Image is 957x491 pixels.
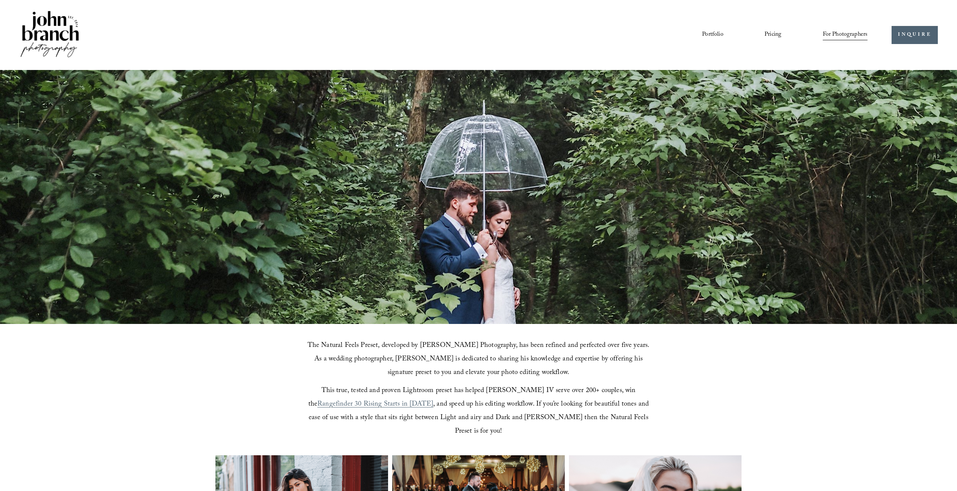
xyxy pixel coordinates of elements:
span: The Natural Feels Preset, developed by [PERSON_NAME] Photography, has been refined and perfected ... [308,340,652,379]
a: folder dropdown [823,29,868,41]
a: Pricing [764,29,781,41]
img: John Branch IV Photography [19,9,80,60]
span: For Photographers [823,29,868,41]
span: This true, tested and proven Lightroom preset has helped [PERSON_NAME] IV serve over 200+ couples... [308,385,638,410]
span: , and speed up his editing workflow. If you’re looking for beautiful tones and ease of use with a... [309,399,651,438]
a: Rangefinder 30 Rising Starts in [DATE] [317,399,433,410]
a: INQUIRE [892,26,938,44]
a: Portfolio [702,29,723,41]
